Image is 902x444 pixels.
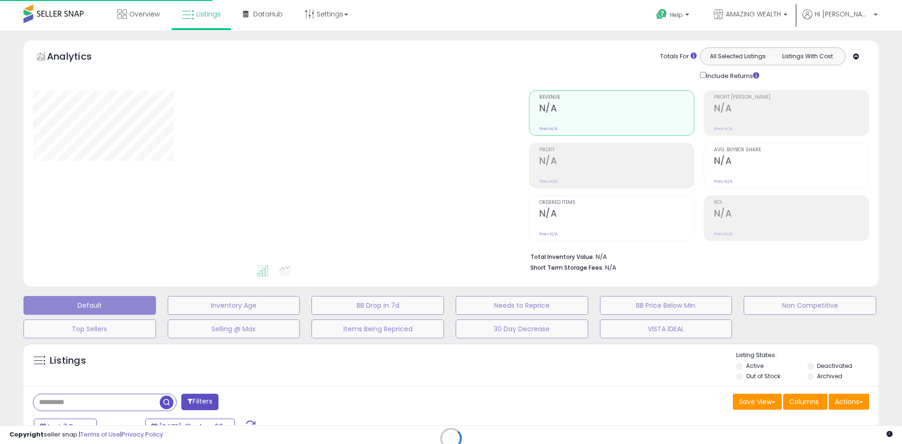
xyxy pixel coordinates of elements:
button: Listings With Cost [772,50,842,62]
a: Hi [PERSON_NAME] [802,9,878,31]
h2: N/A [714,103,869,116]
small: Prev: N/A [539,126,558,132]
button: 30 Day Decrease [456,319,588,338]
span: Avg. Buybox Share [714,148,869,153]
span: Listings [196,9,221,19]
button: Selling @ Max [168,319,300,338]
button: BB Drop in 7d [311,296,444,315]
h5: Analytics [47,50,110,65]
small: Prev: N/A [714,179,732,184]
button: Default [23,296,156,315]
i: Get Help [656,8,668,20]
button: Inventory Age [168,296,300,315]
span: Profit [PERSON_NAME] [714,95,869,100]
b: Total Inventory Value: [530,253,594,261]
div: Totals For [660,52,697,61]
span: AMAZING WEALTH [726,9,781,19]
button: Non Competitive [744,296,876,315]
span: Profit [539,148,694,153]
span: Revenue [539,95,694,100]
b: Short Term Storage Fees: [530,264,604,272]
div: seller snap | | [9,430,163,439]
li: N/A [530,250,862,262]
span: Help [670,11,683,19]
span: Ordered Items [539,200,694,205]
span: Hi [PERSON_NAME] [815,9,871,19]
span: N/A [605,263,616,272]
button: VISTA IDEAL [600,319,732,338]
small: Prev: N/A [714,126,732,132]
button: BB Price Below Min [600,296,732,315]
h2: N/A [539,156,694,168]
h2: N/A [539,103,694,116]
button: Needs to Reprice [456,296,588,315]
small: Prev: N/A [714,231,732,237]
button: Items Being Repriced [311,319,444,338]
strong: Copyright [9,430,44,439]
a: Help [649,1,699,31]
h2: N/A [714,156,869,168]
span: Overview [129,9,160,19]
h2: N/A [539,208,694,221]
small: Prev: N/A [539,231,558,237]
div: Include Returns [693,70,770,81]
span: DataHub [253,9,283,19]
h2: N/A [714,208,869,221]
span: ROI [714,200,869,205]
small: Prev: N/A [539,179,558,184]
button: All Selected Listings [703,50,773,62]
button: Top Sellers [23,319,156,338]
